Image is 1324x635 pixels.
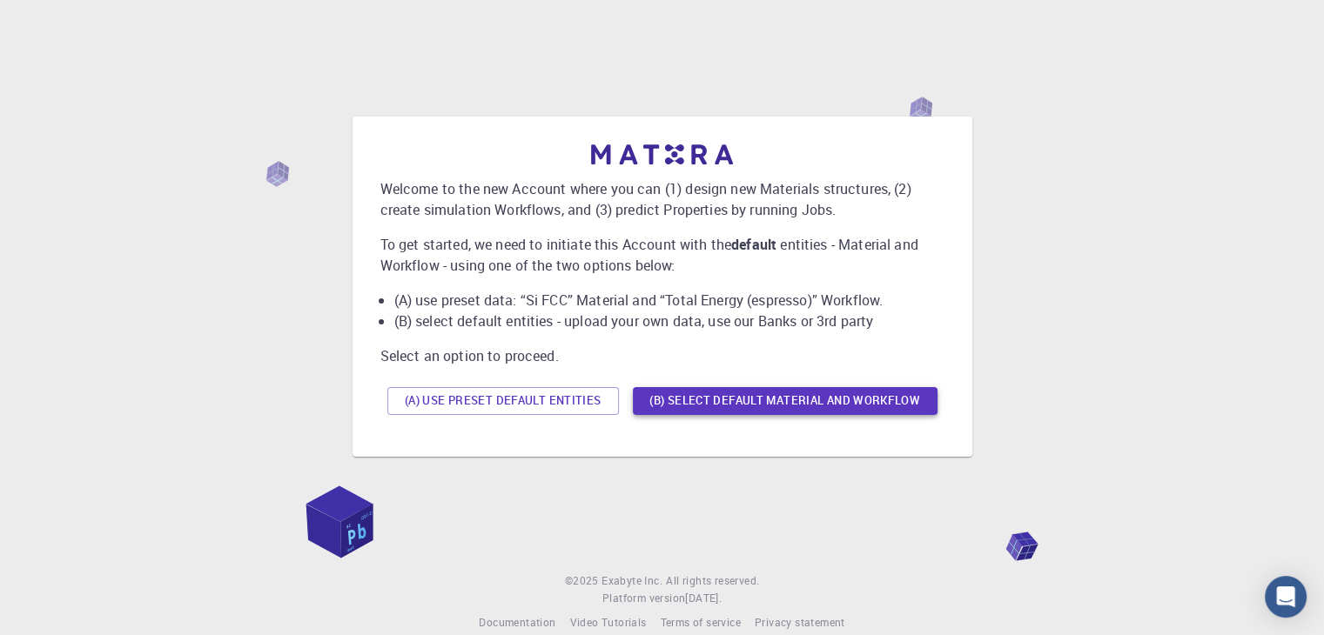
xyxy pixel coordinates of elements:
span: © 2025 [565,572,602,590]
button: (A) Use preset default entities [387,387,619,415]
div: Open Intercom Messenger [1265,576,1307,618]
a: Video Tutorials [569,614,646,632]
p: Welcome to the new Account where you can (1) design new Materials structures, (2) create simulati... [380,178,944,220]
img: logo [591,144,734,164]
span: Platform version [602,590,685,607]
a: [DATE]. [685,590,722,607]
a: Exabyte Inc. [602,572,662,590]
a: Documentation [479,614,555,632]
p: Select an option to proceed. [380,345,944,366]
span: Video Tutorials [569,615,646,629]
b: default [731,235,776,254]
li: (B) select default entities - upload your own data, use our Banks or 3rd party [394,311,944,331]
span: [DATE] . [685,591,722,605]
a: Terms of service [660,614,740,632]
span: Exabyte Inc. [602,573,662,587]
li: (A) use preset data: “Si FCC” Material and “Total Energy (espresso)” Workflow. [394,290,944,311]
p: To get started, we need to initiate this Account with the entities - Material and Workflow - usin... [380,234,944,276]
span: Documentation [479,615,555,629]
button: (B) Select default material and workflow [633,387,938,415]
span: Privacy statement [755,615,845,629]
span: Terms of service [660,615,740,629]
a: Privacy statement [755,614,845,632]
span: All rights reserved. [666,572,759,590]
